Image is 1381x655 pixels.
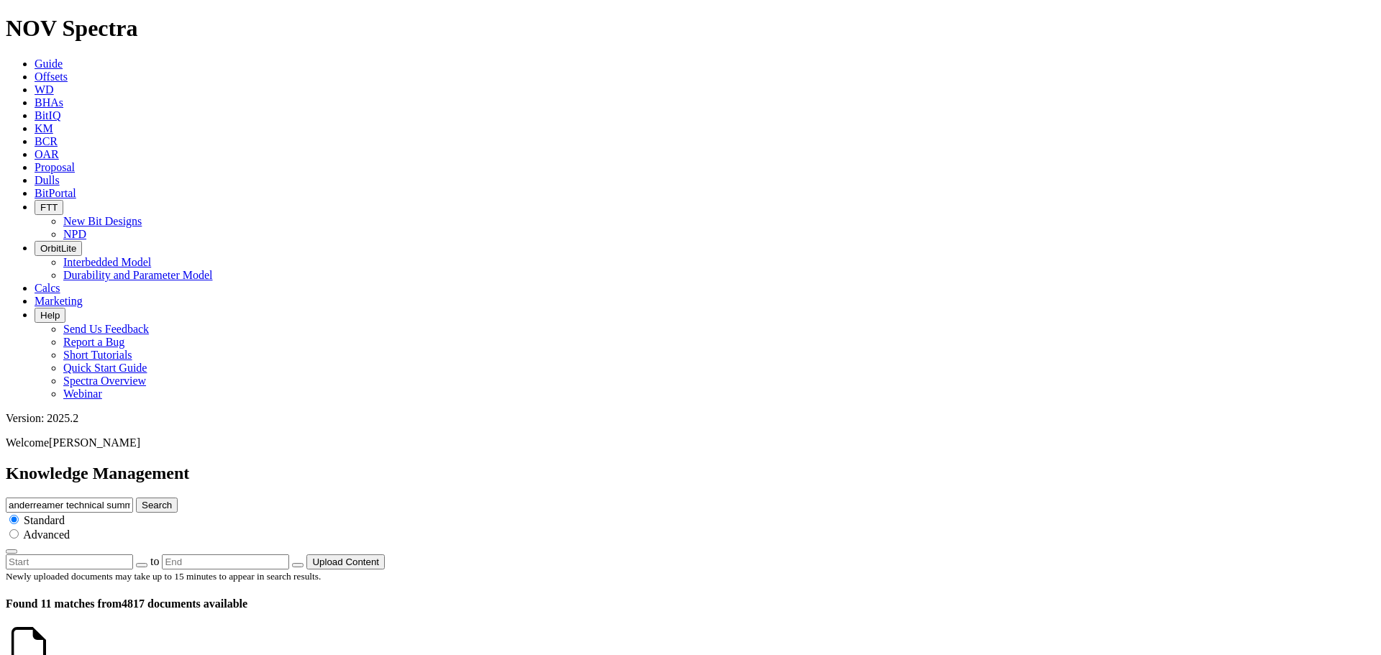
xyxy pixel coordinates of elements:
a: BCR [35,135,58,147]
a: BitPortal [35,187,76,199]
a: KM [35,122,53,134]
a: Webinar [63,388,102,400]
a: Send Us Feedback [63,323,149,335]
small: Newly uploaded documents may take up to 15 minutes to appear in search results. [6,571,321,582]
button: FTT [35,200,63,215]
span: FTT [40,202,58,213]
a: BHAs [35,96,63,109]
input: Start [6,554,133,569]
a: Marketing [35,295,83,307]
h4: 4817 documents available [6,597,1375,610]
a: Durability and Parameter Model [63,269,213,281]
a: New Bit Designs [63,215,142,227]
a: Dulls [35,174,60,186]
a: Short Tutorials [63,349,132,361]
input: End [162,554,289,569]
span: to [150,555,159,567]
a: Interbedded Model [63,256,151,268]
a: Calcs [35,282,60,294]
span: Advanced [23,528,70,541]
a: Quick Start Guide [63,362,147,374]
a: NPD [63,228,86,240]
span: Help [40,310,60,321]
a: Offsets [35,70,68,83]
a: OAR [35,148,59,160]
button: Help [35,308,65,323]
input: e.g. Smoothsteer Record [6,498,133,513]
span: OrbitLite [40,243,76,254]
button: Upload Content [306,554,385,569]
button: Search [136,498,178,513]
a: Report a Bug [63,336,124,348]
p: Welcome [6,436,1375,449]
span: Standard [24,514,65,526]
a: Proposal [35,161,75,173]
h1: NOV Spectra [6,15,1375,42]
span: Found 11 matches from [6,597,122,610]
button: OrbitLite [35,241,82,256]
a: WD [35,83,54,96]
h2: Knowledge Management [6,464,1375,483]
a: BitIQ [35,109,60,122]
span: [PERSON_NAME] [49,436,140,449]
a: Spectra Overview [63,375,146,387]
a: Guide [35,58,63,70]
div: Version: 2025.2 [6,412,1375,425]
